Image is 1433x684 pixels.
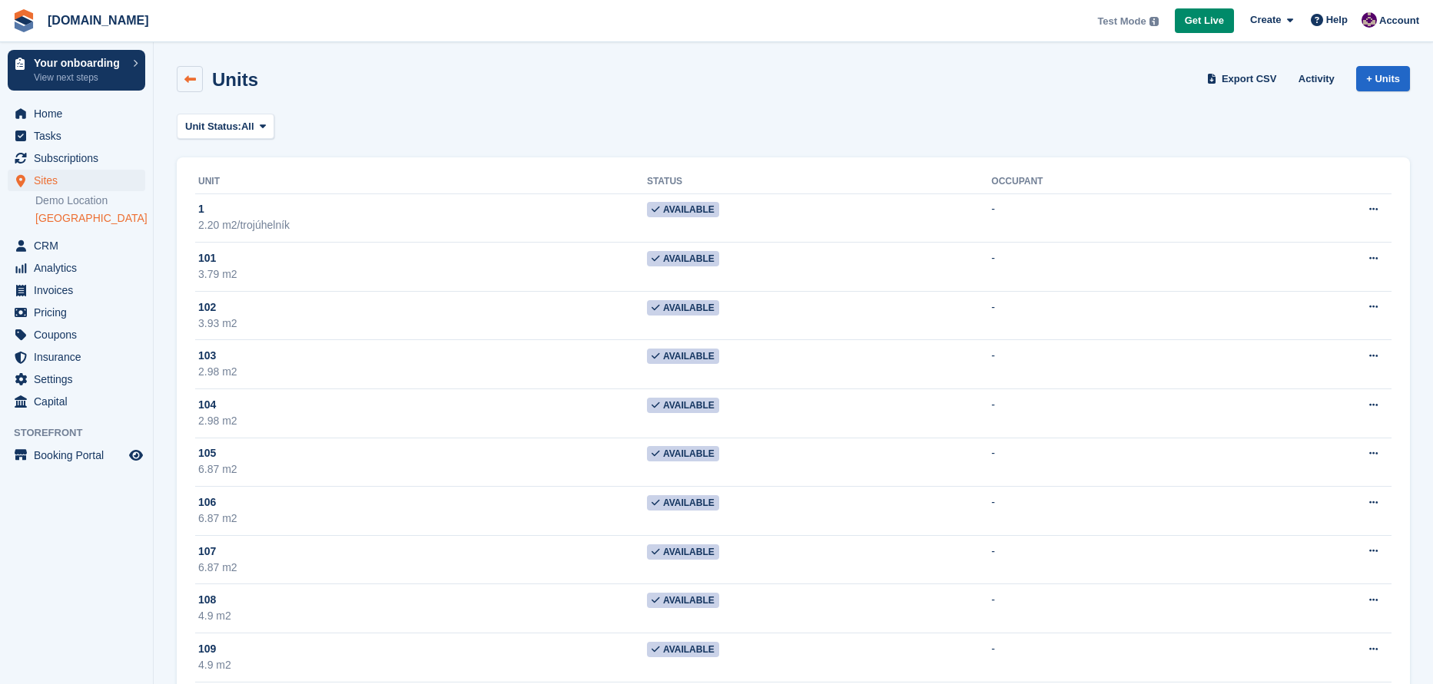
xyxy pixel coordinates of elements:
td: - [991,291,1238,340]
a: menu [8,324,145,345]
div: 6.87 m2 [198,560,647,576]
a: [DOMAIN_NAME] [41,8,155,33]
a: Preview store [127,446,145,464]
span: Settings [34,368,126,390]
span: Account [1379,13,1419,28]
td: - [991,584,1238,633]
div: 4.9 m2 [198,657,647,673]
span: Create [1250,12,1281,28]
span: Insurance [34,346,126,368]
td: - [991,389,1238,438]
div: 6.87 m2 [198,511,647,527]
th: Status [647,170,991,194]
span: Storefront [14,425,153,441]
span: Available [647,349,719,364]
img: Anna Žambůrková [1362,12,1377,28]
a: menu [8,444,145,466]
div: 6.87 m2 [198,461,647,477]
a: menu [8,170,145,191]
span: Available [647,202,719,217]
p: Your onboarding [34,58,125,68]
div: 3.79 m2 [198,266,647,283]
span: Coupons [34,324,126,345]
span: Available [647,398,719,413]
span: 1 [198,201,204,217]
td: - [991,633,1238,682]
span: Available [647,446,719,461]
button: Unit Status: All [177,114,274,139]
a: menu [8,346,145,368]
a: menu [8,368,145,390]
span: Available [647,251,719,266]
div: 3.93 m2 [198,316,647,332]
a: Demo Location [35,193,145,208]
h2: Units [212,69,258,90]
a: [GEOGRAPHIC_DATA] [35,211,145,226]
span: Available [647,642,719,657]
span: Sites [34,170,126,191]
span: 104 [198,397,216,413]
span: Analytics [34,257,126,279]
a: menu [8,103,145,124]
a: menu [8,257,145,279]
span: Subscriptions [34,147,126,169]
a: menu [8,235,145,256]
span: 101 [198,250,216,266]
span: Invoices [34,279,126,301]
a: Get Live [1175,8,1234,34]
th: Occupant [991,170,1238,194]
span: Tasks [34,125,126,147]
td: - [991,535,1238,584]
span: Export CSV [1222,71,1277,87]
a: Activity [1292,66,1341,91]
td: - [991,487,1238,536]
span: Booking Portal [34,444,126,466]
span: Available [647,544,719,560]
td: - [991,193,1238,243]
a: Export CSV [1204,66,1283,91]
a: menu [8,302,145,323]
span: 107 [198,544,216,560]
span: Capital [34,391,126,412]
div: 2.98 m2 [198,413,647,429]
span: Unit Status: [185,119,241,134]
p: View next steps [34,71,125,84]
span: Pricing [34,302,126,323]
span: Available [647,495,719,511]
th: Unit [195,170,647,194]
td: - [991,243,1238,292]
span: 108 [198,592,216,608]
span: 102 [198,299,216,316]
span: 105 [198,445,216,461]
span: Test Mode [1097,14,1146,29]
img: icon-info-grey-7440780725fd019a000dd9b08b2336e03edf1995a4989e88bcd33f0948082b44.svg [1149,17,1159,26]
span: Help [1326,12,1348,28]
div: 4.9 m2 [198,608,647,624]
a: menu [8,147,145,169]
a: menu [8,279,145,301]
span: Available [647,593,719,608]
td: - [991,340,1238,389]
span: Get Live [1185,13,1224,28]
span: 103 [198,348,216,364]
a: + Units [1356,66,1410,91]
div: 2.20 m2/trojúhelník [198,217,647,233]
span: All [241,119,254,134]
span: Available [647,300,719,316]
a: menu [8,391,145,412]
a: Your onboarding View next steps [8,50,145,91]
img: stora-icon-8386f47178a22dfd0bd8f6a31ec36ba5ce8667c1dd55bd0f319d3a0aa187defe.svg [12,9,35,32]
span: 106 [198,494,216,511]
span: CRM [34,235,126,256]
td: - [991,438,1238,487]
a: menu [8,125,145,147]
span: 109 [198,641,216,657]
div: 2.98 m2 [198,364,647,380]
span: Home [34,103,126,124]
